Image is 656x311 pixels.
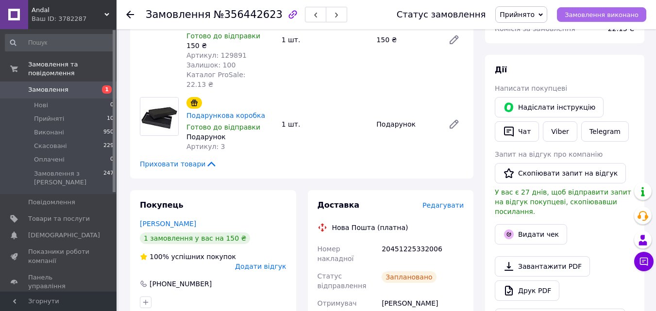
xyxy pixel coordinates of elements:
div: Статус замовлення [397,10,486,19]
span: Залишок: 100 [186,61,235,69]
span: Артикул: 129891 [186,51,247,59]
span: Номер накладної [318,245,354,262]
span: Приховати товари [140,159,217,169]
span: 0 [110,101,114,110]
button: Чат [495,121,539,142]
span: Готово до відправки [186,32,260,40]
button: Чат з покупцем [634,252,654,271]
div: 1 замовлення у вас на 150 ₴ [140,232,250,244]
div: Подарунок [186,132,274,142]
div: 150 ₴ [186,41,274,50]
span: Артикул: 3 [186,143,225,150]
span: Andal [32,6,104,15]
span: Панель управління [28,273,90,291]
a: Viber [543,121,577,142]
button: Скопіювати запит на відгук [495,163,626,183]
a: Друк PDF [495,280,559,301]
span: Замовлення та повідомлення [28,60,117,78]
span: 247 [103,169,114,187]
div: Нова Пошта (платна) [330,223,411,232]
span: Прийнято [500,11,535,18]
a: Завантажити PDF [495,256,590,277]
span: Замовлення з [PERSON_NAME] [34,169,103,187]
div: 1 шт. [278,117,373,131]
button: Замовлення виконано [557,7,646,22]
span: Показники роботи компанії [28,247,90,265]
div: 20451225332006 [380,240,466,267]
button: Видати чек [495,224,567,245]
span: Готово до відправки [186,123,260,131]
div: 150 ₴ [372,33,440,47]
div: 1 шт. [278,33,373,47]
span: Прийняті [34,115,64,123]
span: Скасовані [34,142,67,150]
div: Заплановано [382,271,437,283]
span: 229 [103,142,114,150]
a: Подарункова коробка [186,112,265,119]
span: №356442623 [214,9,283,20]
button: Надіслати інструкцію [495,97,604,117]
span: Статус відправлення [318,272,367,290]
span: 0 [110,155,114,164]
a: Telegram [581,121,629,142]
span: Дії [495,65,507,74]
span: 10 [107,115,114,123]
div: [PHONE_NUMBER] [149,279,213,289]
span: 100% [150,253,169,261]
span: У вас є 27 днів, щоб відправити запит на відгук покупцеві, скопіювавши посилання. [495,188,631,215]
span: Редагувати [422,201,464,209]
span: Додати відгук [235,262,286,270]
a: Редагувати [444,30,464,49]
span: Оплачені [34,155,65,164]
span: Каталог ProSale: 22.13 ₴ [186,71,245,88]
div: Подарунок [372,117,440,131]
span: Покупець [140,200,184,210]
span: 950 [103,128,114,137]
span: Нові [34,101,48,110]
div: Ваш ID: 3782287 [32,15,117,23]
span: Виконані [34,128,64,137]
img: Подарункова коробка [140,98,178,135]
span: Повідомлення [28,198,75,207]
span: 1 [102,85,112,94]
span: Отримувач [318,299,357,307]
span: Замовлення виконано [565,11,639,18]
span: Доставка [318,200,360,210]
div: успішних покупок [140,252,236,262]
input: Пошук [5,34,115,51]
span: Товари та послуги [28,214,90,223]
span: Замовлення [146,9,211,20]
span: Написати покупцеві [495,84,567,92]
span: Замовлення [28,85,68,94]
a: Редагувати [444,115,464,134]
span: Запит на відгук про компанію [495,150,603,158]
div: Повернутися назад [126,10,134,19]
a: [PERSON_NAME] [140,220,196,228]
span: [DEMOGRAPHIC_DATA] [28,231,100,240]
